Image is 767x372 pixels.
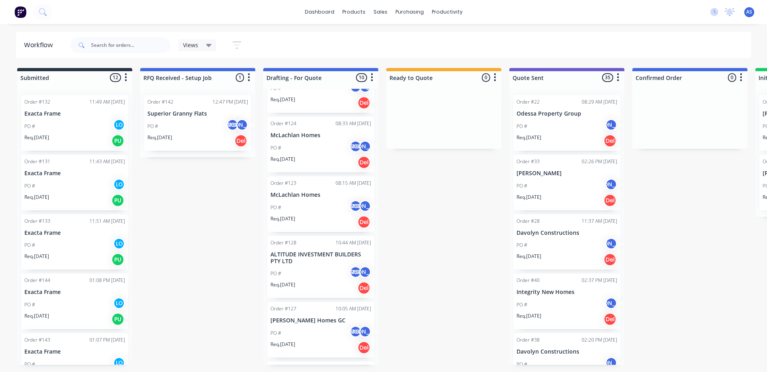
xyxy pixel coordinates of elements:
div: 02:26 PM [DATE] [582,158,617,165]
div: Order #124 [270,120,296,127]
div: Order #14401:08 PM [DATE]Exacta FramePO #LOReq.[DATE]PU [21,274,128,329]
div: 11:49 AM [DATE] [89,98,125,106]
p: PO # [24,361,35,368]
div: 02:20 PM [DATE] [582,336,617,344]
p: Exacta Frame [24,348,125,355]
p: PO # [270,204,281,211]
div: PU [111,134,124,147]
div: LO [113,297,125,309]
div: PU [111,313,124,326]
div: AS [350,140,362,152]
p: Davolyn Constructions [517,348,617,355]
div: [PERSON_NAME] [236,119,248,131]
div: 02:37 PM [DATE] [582,277,617,284]
div: Del [358,156,370,169]
p: PO # [270,85,281,92]
div: Del [358,282,370,294]
div: Order #38 [517,336,540,344]
a: dashboard [301,6,338,18]
div: 11:51 AM [DATE] [89,218,125,225]
p: PO # [517,242,527,249]
p: Exacta Frame [24,170,125,177]
div: Order #4002:37 PM [DATE]Integrity New HomesPO #[PERSON_NAME]Req.[DATE]Del [513,274,620,329]
p: PO # [24,242,35,249]
div: LO [113,178,125,190]
div: 01:08 PM [DATE] [89,277,125,284]
div: Order #12710:05 AM [DATE][PERSON_NAME] Homes GCPO #AS[PERSON_NAME]Req.[DATE]Del [267,302,374,358]
div: Order #123 [270,180,296,187]
p: Req. [DATE] [147,134,172,141]
p: PO # [517,361,527,368]
div: Order #143 [24,336,50,344]
div: Order #144 [24,277,50,284]
p: McLachlan Homes [270,132,371,139]
div: Order #13111:43 AM [DATE]Exacta FramePO #LOReq.[DATE]PU [21,155,128,210]
span: Views [183,41,198,49]
div: Order #12408:33 AM [DATE]McLachlan HomesPO #AS[PERSON_NAME]Req.[DATE]Del [267,117,374,172]
div: Del [604,194,616,207]
div: LO [113,119,125,131]
p: PO # [147,123,158,130]
p: Req. [DATE] [24,253,49,260]
p: Integrity New Homes [517,289,617,296]
div: products [338,6,370,18]
div: Order #2208:29 AM [DATE]Odessa Property GroupPO #[PERSON_NAME]Req.[DATE]Del [513,95,620,151]
div: AS [227,119,238,131]
div: Del [604,134,616,147]
div: 12:47 PM [DATE] [213,98,248,106]
p: PO # [270,270,281,277]
div: [PERSON_NAME] [359,200,371,212]
div: [PERSON_NAME] [605,297,617,309]
div: LO [113,357,125,369]
p: Odessa Property Group [517,110,617,117]
p: Req. [DATE] [270,215,295,222]
div: LO [113,238,125,250]
div: Order #2811:37 AM [DATE]Davolyn ConstructionsPO #[PERSON_NAME]Req.[DATE]Del [513,214,620,270]
p: Req. [DATE] [517,253,541,260]
div: Del [358,96,370,109]
div: [PERSON_NAME] [605,238,617,250]
p: [PERSON_NAME] [517,170,617,177]
div: Del [604,313,616,326]
p: Req. [DATE] [270,341,295,348]
p: PO # [517,182,527,190]
div: Order #33 [517,158,540,165]
p: McLachlan Homes [270,192,371,198]
p: ALTITUDE INVESTMENT BUILDERS PTY LTD [270,251,371,265]
div: 08:29 AM [DATE] [582,98,617,106]
p: Req. [DATE] [24,312,49,320]
p: Req. [DATE] [270,281,295,288]
div: [PERSON_NAME] [359,326,371,338]
div: Del [358,216,370,228]
p: Req. [DATE] [270,156,295,163]
p: PO # [270,144,281,152]
div: Del [358,341,370,354]
div: Order #127 [270,305,296,312]
div: [PERSON_NAME] [605,119,617,131]
div: 11:37 AM [DATE] [582,218,617,225]
div: Order #133 [24,218,50,225]
div: Del [604,253,616,266]
p: PO # [24,182,35,190]
div: Order #13211:49 AM [DATE]Exacta FramePO #LOReq.[DATE]PU [21,95,128,151]
p: Davolyn Constructions [517,230,617,236]
div: [PERSON_NAME] [359,266,371,278]
div: 01:07 PM [DATE] [89,336,125,344]
p: Req. [DATE] [517,312,541,320]
div: Order #3302:26 PM [DATE][PERSON_NAME]PO #[PERSON_NAME]Req.[DATE]Del [513,155,620,210]
div: Order #131 [24,158,50,165]
div: [PERSON_NAME] [359,140,371,152]
input: Search for orders... [91,37,170,53]
div: purchasing [391,6,428,18]
div: AS [350,326,362,338]
div: sales [370,6,391,18]
p: PO # [24,301,35,308]
div: 10:44 AM [DATE] [336,239,371,246]
div: Order #14212:47 PM [DATE]Superior Granny FlatsPO #AS[PERSON_NAME]Req.[DATE]Del [144,95,251,151]
img: Factory [14,6,26,18]
p: Req. [DATE] [24,194,49,201]
div: 08:33 AM [DATE] [336,120,371,127]
p: Req. [DATE] [270,96,295,103]
div: Order #13311:51 AM [DATE]Exacta FramePO #LOReq.[DATE]PU [21,214,128,270]
div: 10:05 AM [DATE] [336,305,371,312]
